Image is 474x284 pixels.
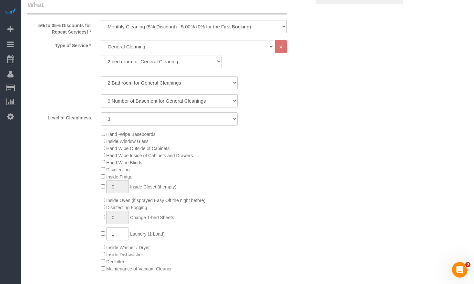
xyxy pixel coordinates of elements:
[106,252,143,257] span: Inside Dishwasher
[106,139,149,144] span: Inside Window Glass
[4,6,17,15] img: Automaid Logo
[106,132,156,137] span: Hand -Wipe Baseboards
[23,20,96,35] label: 5% to 35% Discounts for Repeat Services! *
[23,40,96,49] label: Type of Service *
[130,184,176,189] span: Inside Closet (if empty)
[130,215,174,220] span: Change 1-bed Sheets
[452,262,468,278] iframe: Intercom live chat
[106,160,142,165] span: Hand Wipe Blinds
[106,146,170,151] span: Hand Wipe Outside of Cabinets
[106,245,150,250] span: Inside Washer / Dryer
[23,112,96,121] label: Level of Cleanliness
[465,262,470,267] span: 3
[106,198,205,203] span: Inside Oven (if sprayed Easy Off the night before)
[106,205,147,210] span: Disinfecting Fogging
[106,174,132,179] span: Inside Fridge
[106,153,193,158] span: Hand Wipe Inside of Cabinets and Drawers
[106,266,172,271] span: Maintenance of Vacuum Cleaner
[106,167,129,172] span: Disinfecting
[130,231,165,237] span: Laundry (1 Load)
[106,259,124,264] span: Declutter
